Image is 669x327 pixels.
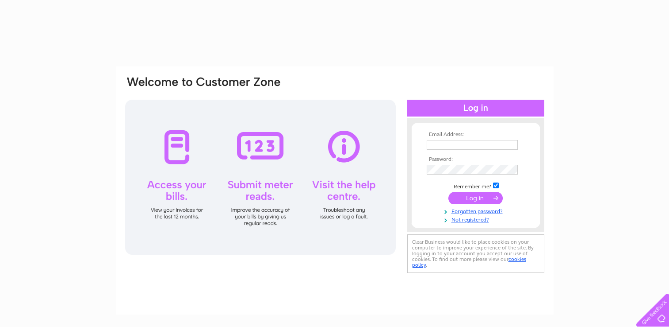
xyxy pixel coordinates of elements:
a: Forgotten password? [427,206,527,215]
div: Clear Business would like to place cookies on your computer to improve your experience of the sit... [407,234,544,273]
a: cookies policy [412,256,526,268]
input: Submit [448,192,503,204]
a: Not registered? [427,215,527,223]
th: Password: [424,156,527,163]
td: Remember me? [424,181,527,190]
th: Email Address: [424,132,527,138]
